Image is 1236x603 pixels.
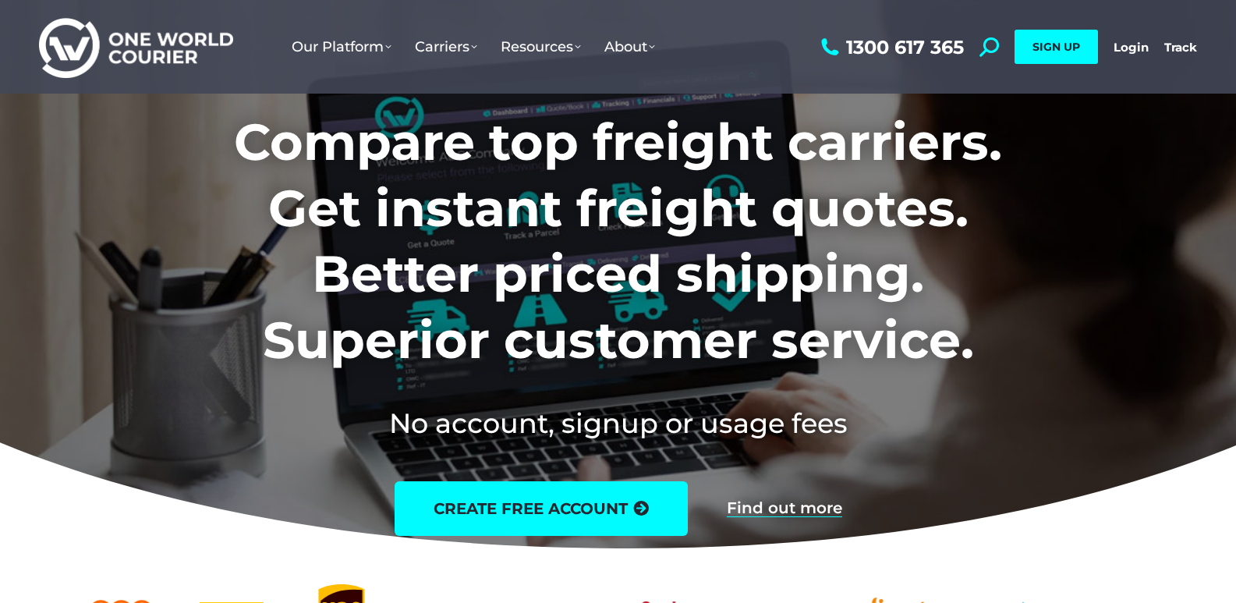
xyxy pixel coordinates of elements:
[403,23,489,71] a: Carriers
[817,37,964,57] a: 1300 617 365
[415,38,477,55] span: Carriers
[131,404,1105,442] h2: No account, signup or usage fees
[1032,40,1080,54] span: SIGN UP
[1114,40,1149,55] a: Login
[39,16,233,79] img: One World Courier
[489,23,593,71] a: Resources
[727,500,842,517] a: Find out more
[593,23,667,71] a: About
[1015,30,1098,64] a: SIGN UP
[604,38,655,55] span: About
[280,23,403,71] a: Our Platform
[1164,40,1197,55] a: Track
[501,38,581,55] span: Resources
[395,481,688,536] a: create free account
[292,38,391,55] span: Our Platform
[131,109,1105,373] h1: Compare top freight carriers. Get instant freight quotes. Better priced shipping. Superior custom...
